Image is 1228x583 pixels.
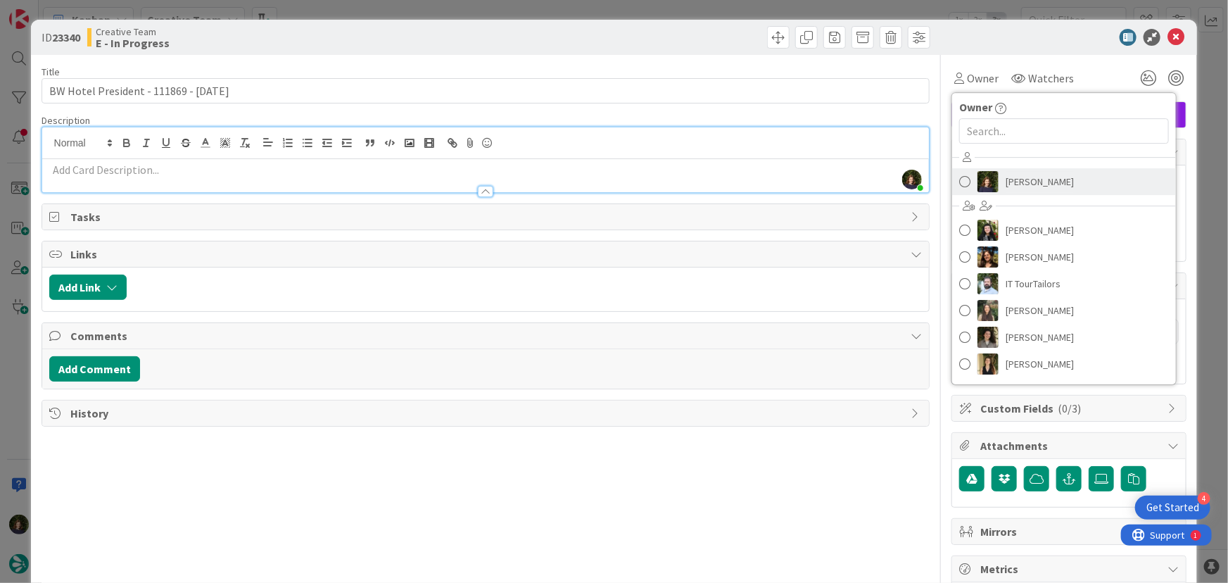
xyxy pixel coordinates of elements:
span: Tasks [70,208,904,225]
span: IT TourTailors [1006,273,1061,294]
span: Support [30,2,64,19]
span: Custom Fields [980,400,1160,417]
img: MS [977,327,999,348]
span: History [70,405,904,422]
span: [PERSON_NAME] [1006,353,1074,375]
div: Get Started [1146,501,1199,515]
div: 1 [73,6,77,17]
div: 4 [1198,492,1210,505]
span: [PERSON_NAME] [1006,220,1074,241]
b: E - In Progress [96,37,170,49]
img: MC [977,171,999,192]
span: ( 0/3 ) [1058,401,1081,415]
a: MS[PERSON_NAME] [952,324,1176,351]
span: Metrics [980,560,1160,577]
span: [PERSON_NAME] [1006,300,1074,321]
span: Comments [70,327,904,344]
span: [PERSON_NAME] [1006,327,1074,348]
label: Title [42,65,60,78]
a: SP[PERSON_NAME] [952,351,1176,377]
a: BC[PERSON_NAME] [952,217,1176,244]
a: MC[PERSON_NAME] [952,168,1176,195]
span: Links [70,246,904,263]
img: OSJL0tKbxWQXy8f5HcXbcaBiUxSzdGq2.jpg [902,170,922,189]
img: DR [977,246,999,268]
input: Search... [959,118,1169,144]
img: IT [977,273,999,294]
button: Add Comment [49,356,140,382]
img: IG [977,300,999,321]
a: DR[PERSON_NAME] [952,244,1176,270]
span: Owner [967,70,999,87]
b: 23340 [52,30,80,44]
img: BC [977,220,999,241]
span: [PERSON_NAME] [1006,246,1074,268]
span: [PERSON_NAME] [1006,171,1074,192]
span: Mirrors [980,523,1160,540]
span: Description [42,114,90,127]
input: type card name here... [42,78,930,104]
a: ITIT TourTailors [952,270,1176,297]
a: IG[PERSON_NAME] [952,297,1176,324]
span: Watchers [1028,70,1074,87]
span: Attachments [980,437,1160,454]
div: Open Get Started checklist, remaining modules: 4 [1135,496,1210,520]
button: Add Link [49,275,127,300]
span: Owner [959,99,992,115]
span: Creative Team [96,26,170,37]
span: ID [42,29,80,46]
img: SP [977,353,999,375]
